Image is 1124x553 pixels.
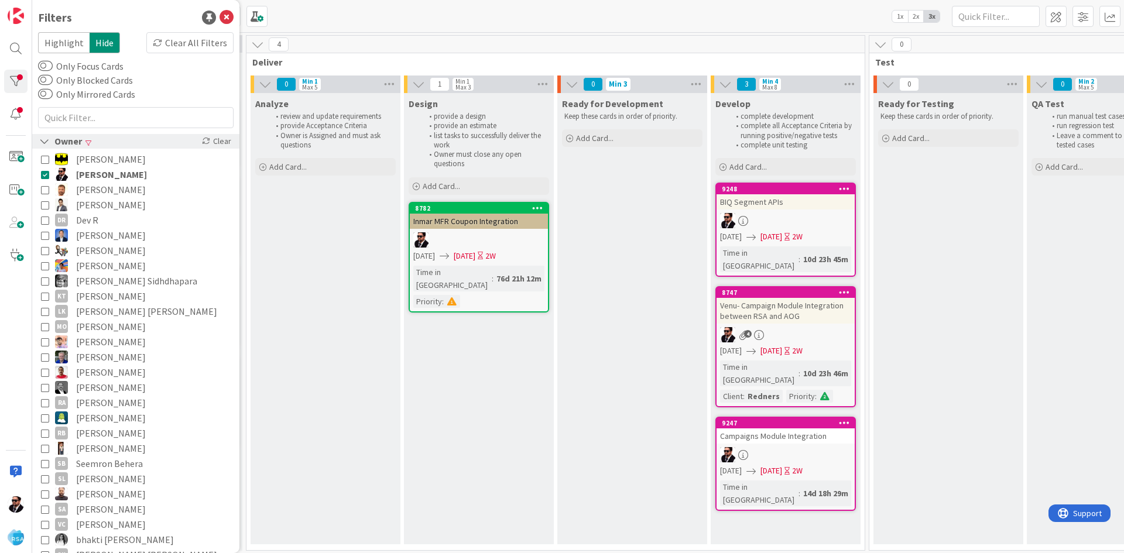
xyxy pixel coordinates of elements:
[892,133,930,143] span: Add Card...
[410,214,548,229] div: Inmar MFR Coupon Integration
[200,134,234,149] div: Clear
[55,533,68,546] img: bs
[55,214,68,226] div: DR
[892,37,911,51] span: 0
[410,203,548,214] div: 8782
[8,8,24,24] img: Visit kanbanzone.com
[38,32,90,53] span: Highlight
[55,351,68,363] img: RT
[442,295,444,308] span: :
[423,131,547,150] li: list tasks to successfully deliver the work
[430,77,450,91] span: 1
[729,162,767,172] span: Add Card...
[76,486,146,502] span: [PERSON_NAME]
[76,395,146,410] span: [PERSON_NAME]
[55,229,68,242] img: DP
[413,295,442,308] div: Priority
[717,184,855,194] div: 9248
[720,345,742,357] span: [DATE]
[717,298,855,324] div: Venu- Campaign Module Integration between RSA and AOG
[717,418,855,444] div: 9247Campaigns Module Integration
[799,253,800,266] span: :
[76,288,146,304] span: [PERSON_NAME]
[76,441,146,456] span: [PERSON_NAME]
[55,503,68,516] div: SA
[576,133,614,143] span: Add Card...
[276,77,296,91] span: 0
[41,380,231,395] button: RA [PERSON_NAME]
[745,390,783,403] div: Redners
[55,366,68,379] img: RM
[743,390,745,403] span: :
[76,502,146,517] span: [PERSON_NAME]
[410,203,548,229] div: 8782Inmar MFR Coupon Integration
[55,472,68,485] div: SL
[1078,84,1094,90] div: Max 5
[41,167,231,182] button: AC [PERSON_NAME]
[413,232,429,248] img: AC
[760,465,782,477] span: [DATE]
[717,213,855,228] div: AC
[722,288,855,297] div: 8747
[55,305,68,318] div: Lk
[892,11,908,22] span: 1x
[76,425,146,441] span: [PERSON_NAME]
[8,529,24,545] img: avatar
[55,427,68,439] div: RB
[41,273,231,288] button: KS [PERSON_NAME] Sidhdhapara
[76,319,146,334] span: [PERSON_NAME]
[55,153,68,166] img: AC
[76,304,217,319] span: [PERSON_NAME] [PERSON_NAME]
[717,184,855,209] div: 9248BIQ Segment APIs
[41,349,231,365] button: RT [PERSON_NAME]
[55,168,68,181] img: AC
[583,77,603,91] span: 0
[41,197,231,212] button: BR [PERSON_NAME]
[762,78,778,84] div: Min 4
[736,77,756,91] span: 3
[800,253,851,266] div: 10d 23h 45m
[76,212,98,228] span: Dev R
[38,9,72,26] div: Filters
[38,107,234,128] input: Quick Filter...
[41,365,231,380] button: RM [PERSON_NAME]
[41,228,231,243] button: DP [PERSON_NAME]
[55,259,68,272] img: JK
[609,81,628,87] div: Min 3
[76,334,146,349] span: [PERSON_NAME]
[76,380,146,395] span: [PERSON_NAME]
[55,290,68,303] div: KT
[720,327,735,342] img: AC
[76,182,146,197] span: [PERSON_NAME]
[41,334,231,349] button: RS [PERSON_NAME]
[878,98,954,109] span: Ready for Testing
[269,37,289,51] span: 4
[76,471,146,486] span: [PERSON_NAME]
[792,345,803,357] div: 2W
[799,367,800,380] span: :
[413,266,492,291] div: Time in [GEOGRAPHIC_DATA]
[38,134,83,149] div: Owner
[41,243,231,258] button: ES [PERSON_NAME]
[717,194,855,209] div: BIQ Segment APIs
[90,32,120,53] span: Hide
[717,418,855,428] div: 9247
[55,396,68,409] div: RA
[720,447,735,462] img: AC
[41,152,231,167] button: AC [PERSON_NAME]
[423,181,460,191] span: Add Card...
[800,487,851,500] div: 14d 18h 29m
[908,11,924,22] span: 2x
[76,258,146,273] span: [PERSON_NAME]
[564,112,700,121] p: Keep these cards in order of priority.
[76,365,146,380] span: [PERSON_NAME]
[41,319,231,334] button: MO [PERSON_NAME]
[760,231,782,243] span: [DATE]
[38,73,133,87] label: Only Blocked Cards
[41,441,231,456] button: SK [PERSON_NAME]
[41,517,231,532] button: VC [PERSON_NAME]
[38,59,124,73] label: Only Focus Cards
[786,390,815,403] div: Priority
[720,213,735,228] img: AC
[55,487,68,500] img: SB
